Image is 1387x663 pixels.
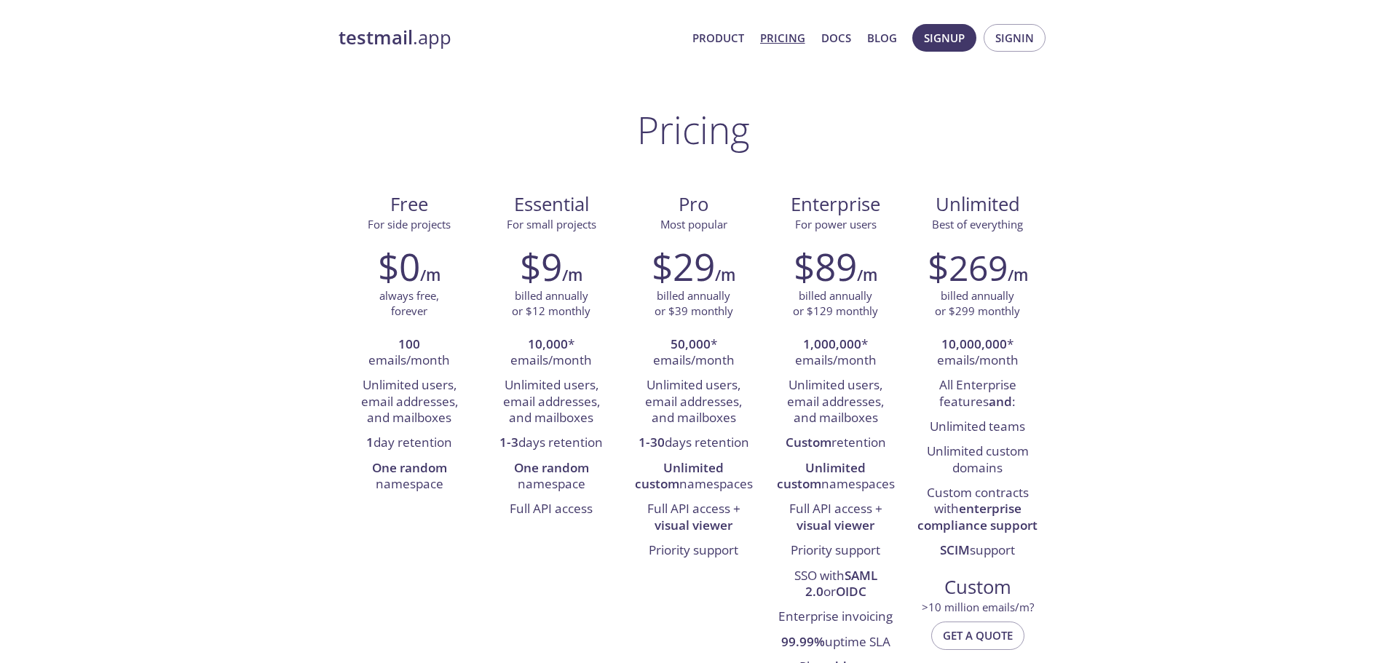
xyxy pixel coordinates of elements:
[943,626,1013,645] span: Get a quote
[760,28,805,47] a: Pricing
[378,245,420,288] h2: $0
[339,25,413,50] strong: testmail
[931,622,1024,649] button: Get a quote
[633,456,754,498] li: namespaces
[922,600,1034,614] span: > 10 million emails/m?
[491,497,612,522] li: Full API access
[932,217,1023,231] span: Best of everything
[776,192,895,217] span: Enterprise
[491,456,612,498] li: namespace
[633,497,754,539] li: Full API access +
[349,431,470,456] li: day retention
[349,333,470,374] li: emails/month
[935,288,1020,319] p: billed annually or $299 monthly
[366,434,374,450] strong: 1
[775,456,896,498] li: namespaces
[512,288,590,319] p: billed annually or $12 monthly
[637,108,750,151] h1: Pricing
[936,191,1020,217] span: Unlimited
[867,28,897,47] a: Blog
[420,263,440,287] h6: /m
[492,192,611,217] span: Essential
[917,333,1038,374] li: * emails/month
[368,217,451,231] span: For side projects
[917,500,1038,533] strong: enterprise compliance support
[660,217,727,231] span: Most popular
[339,25,681,50] a: testmail.app
[491,333,612,374] li: * emails/month
[520,245,562,288] h2: $9
[350,192,469,217] span: Free
[917,481,1038,539] li: Custom contracts with
[775,431,896,456] li: retention
[633,431,754,456] li: days retention
[775,564,896,606] li: SSO with or
[514,459,589,476] strong: One random
[781,633,825,650] strong: 99.99%
[499,434,518,450] strong: 1-3
[379,288,439,319] p: always free, forever
[795,217,877,231] span: For power users
[797,517,874,533] strong: visual viewer
[924,28,965,47] span: Signup
[633,539,754,563] li: Priority support
[989,393,1012,410] strong: and
[507,217,596,231] span: For small projects
[793,288,878,319] p: billed annually or $129 monthly
[805,567,877,600] strong: SAML 2.0
[1008,263,1028,287] h6: /m
[912,24,976,52] button: Signup
[821,28,851,47] a: Docs
[634,192,753,217] span: Pro
[917,539,1038,563] li: support
[491,431,612,456] li: days retention
[857,263,877,287] h6: /m
[836,583,866,600] strong: OIDC
[984,24,1046,52] button: Signin
[917,440,1038,481] li: Unlimited custom domains
[671,336,711,352] strong: 50,000
[794,245,857,288] h2: $89
[398,336,420,352] strong: 100
[775,605,896,630] li: Enterprise invoicing
[562,263,582,287] h6: /m
[995,28,1034,47] span: Signin
[928,245,1008,288] h2: $
[917,373,1038,415] li: All Enterprise features :
[349,373,470,431] li: Unlimited users, email addresses, and mailboxes
[775,497,896,539] li: Full API access +
[491,373,612,431] li: Unlimited users, email addresses, and mailboxes
[941,336,1007,352] strong: 10,000,000
[775,539,896,563] li: Priority support
[652,245,715,288] h2: $29
[775,373,896,431] li: Unlimited users, email addresses, and mailboxes
[775,630,896,655] li: uptime SLA
[635,459,724,492] strong: Unlimited custom
[786,434,831,450] strong: Custom
[655,517,732,533] strong: visual viewer
[949,244,1008,291] span: 269
[349,456,470,498] li: namespace
[633,373,754,431] li: Unlimited users, email addresses, and mailboxes
[715,263,735,287] h6: /m
[633,333,754,374] li: * emails/month
[775,333,896,374] li: * emails/month
[803,336,861,352] strong: 1,000,000
[917,415,1038,440] li: Unlimited teams
[528,336,568,352] strong: 10,000
[372,459,447,476] strong: One random
[655,288,733,319] p: billed annually or $39 monthly
[692,28,744,47] a: Product
[940,541,970,558] strong: SCIM
[639,434,665,450] strong: 1-30
[777,459,866,492] strong: Unlimited custom
[918,575,1037,600] span: Custom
